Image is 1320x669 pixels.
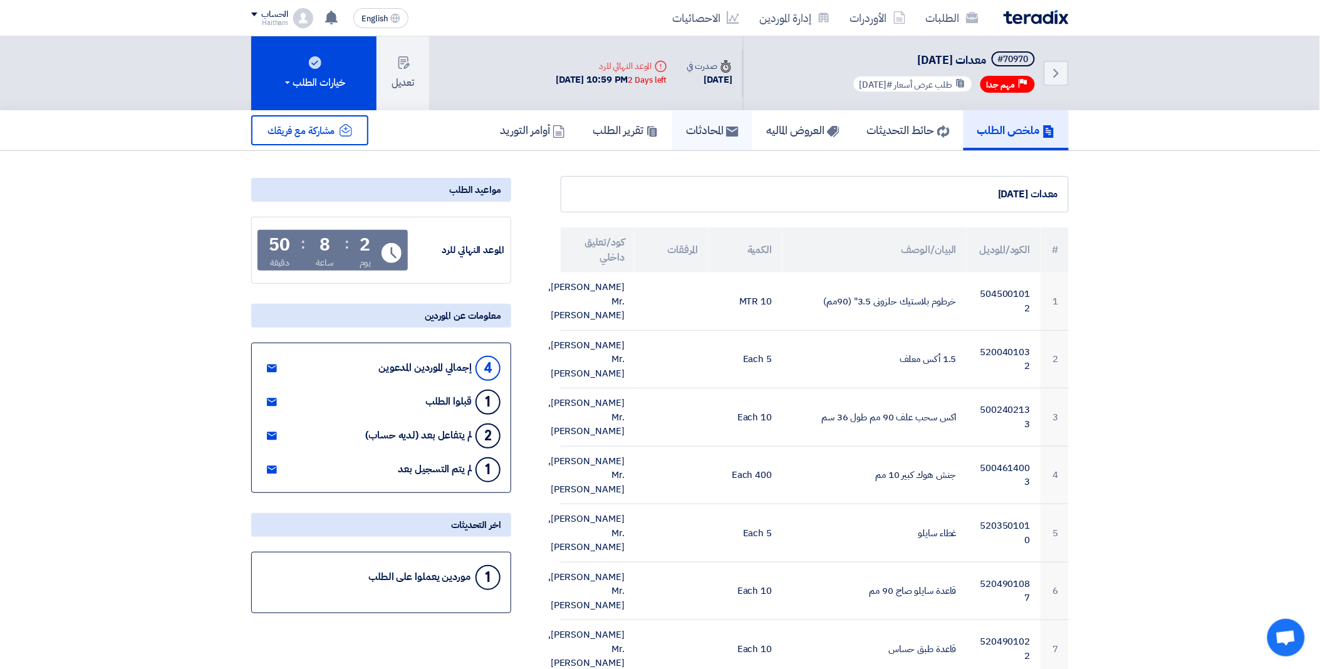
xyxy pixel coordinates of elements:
div: 4 [476,356,501,381]
a: Open chat [1267,619,1305,656]
td: 5200401032 [967,330,1041,388]
h5: العروض الماليه [766,123,839,137]
div: #70970 [998,55,1029,64]
button: English [353,8,408,28]
td: [PERSON_NAME], Mr. [PERSON_NAME] [561,330,635,388]
td: 4 [1041,446,1069,504]
a: تقرير الطلب [579,110,672,150]
th: كود/تعليق داخلي [561,227,635,272]
span: مشاركة مع فريقك [268,123,335,138]
td: [PERSON_NAME], Mr. [PERSON_NAME] [561,446,635,504]
td: 5 [1041,504,1069,563]
span: English [361,14,388,23]
td: 5002402133 [967,388,1041,447]
div: إجمالي الموردين المدعوين [378,362,472,374]
td: 10 Each [709,388,782,447]
td: 3 [1041,388,1069,447]
a: أوامر التوريد [486,110,579,150]
img: profile_test.png [293,8,313,28]
td: 5203501010 [967,504,1041,563]
div: الموعد النهائي للرد [410,243,504,257]
span: مهم جدا [987,79,1016,91]
th: # [1041,227,1069,272]
th: البيان/الوصف [782,227,966,272]
th: المرفقات [635,227,709,272]
div: 2 [476,423,501,449]
a: الاحصائيات [662,3,749,33]
span: طلب عرض أسعار [894,78,952,91]
div: : [301,232,305,255]
td: 1.5 أكس معلف [782,330,966,388]
div: 1 [476,457,501,482]
h5: ملخص الطلب [977,123,1055,137]
h5: تقرير الطلب [593,123,658,137]
td: اكس سحب علف 90 مم طول 36 سم [782,388,966,447]
div: قبلوا الطلب [425,396,472,408]
button: خيارات الطلب [251,36,377,110]
td: جنش هوك كبير 10 مم [782,446,966,504]
span: #[DATE] [859,78,892,91]
div: : [345,232,349,255]
td: [PERSON_NAME], Mr. [PERSON_NAME] [561,504,635,563]
td: 10 MTR [709,272,782,330]
div: مواعيد الطلب [251,178,511,202]
h5: أوامر التوريد [500,123,565,137]
div: 2 Days left [628,74,667,86]
td: 5045001012 [967,272,1041,330]
span: معدات [DATE] [918,51,987,68]
div: يوم [360,256,372,269]
td: غطاء سايلو [782,504,966,563]
a: حائط التحديثات [853,110,964,150]
div: [DATE] 10:59 PM [556,73,667,87]
td: [PERSON_NAME], Mr. [PERSON_NAME] [561,562,635,620]
td: 5204901087 [967,562,1041,620]
a: الأوردرات [840,3,916,33]
div: معلومات عن الموردين [251,304,511,328]
td: [PERSON_NAME], Mr. [PERSON_NAME] [561,272,635,330]
a: ملخص الطلب [964,110,1069,150]
td: 6 [1041,562,1069,620]
button: تعديل [377,36,429,110]
td: 5 Each [709,504,782,563]
div: Haitham [251,19,288,26]
a: إدارة الموردين [749,3,840,33]
div: [DATE] [687,73,732,87]
td: [PERSON_NAME], Mr. [PERSON_NAME] [561,388,635,447]
td: 2 [1041,330,1069,388]
div: لم يتفاعل بعد (لديه حساب) [365,430,472,442]
td: 1 [1041,272,1069,330]
div: الحساب [261,9,288,20]
a: العروض الماليه [752,110,853,150]
div: 1 [476,565,501,590]
a: الطلبات [916,3,989,33]
td: قاعدة سايلو صاج 90 مم [782,562,966,620]
div: معدات [DATE] [571,187,1058,202]
div: موردين يعملوا على الطلب [368,571,470,583]
div: 2 [360,236,371,254]
div: 1 [476,390,501,415]
h5: المحادثات [686,123,739,137]
h5: معدات اغسطس 2025 [850,51,1037,69]
div: 50 [269,236,291,254]
h5: حائط التحديثات [867,123,950,137]
div: ساعة [316,256,334,269]
td: 5004614003 [967,446,1041,504]
img: Teradix logo [1004,10,1069,24]
th: الكمية [709,227,782,272]
td: 10 Each [709,562,782,620]
div: الموعد النهائي للرد [556,60,667,73]
div: خيارات الطلب [283,75,345,90]
td: خرطوم بلاستيك حلزونى 3.5" (90مم) [782,272,966,330]
a: المحادثات [672,110,752,150]
div: دقيقة [270,256,289,269]
div: لم يتم التسجيل بعد [398,464,472,475]
div: اخر التحديثات [251,513,511,537]
div: صدرت في [687,60,732,73]
div: 8 [320,236,330,254]
th: الكود/الموديل [967,227,1041,272]
td: 400 Each [709,446,782,504]
td: 5 Each [709,330,782,388]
